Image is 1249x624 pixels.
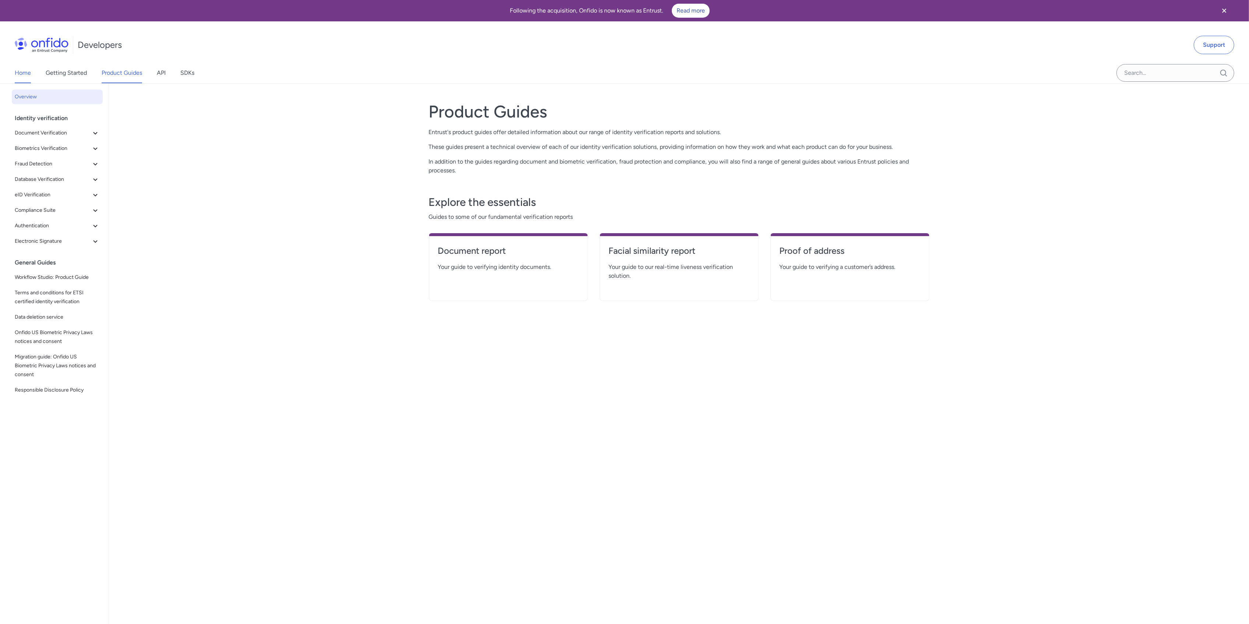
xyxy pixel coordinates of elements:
[15,313,100,322] span: Data deletion service
[12,285,103,309] a: Terms and conditions for ETSI certified identity verification
[180,63,194,83] a: SDKs
[429,213,929,221] span: Guides to some of our fundamental verification reports
[609,263,749,280] span: Your guide to our real-time liveness verification solution.
[12,325,103,349] a: Onfido US Biometric Privacy Laws notices and consent
[1116,64,1234,82] input: Onfido search input field
[1211,1,1238,20] button: Close banner
[1194,36,1234,54] a: Support
[15,273,100,282] span: Workflow Studio: Product Guide
[438,263,579,271] span: Your guide to verifying identity documents.
[12,141,103,156] button: Biometrics Verification
[1220,6,1229,15] svg: Close banner
[12,310,103,325] a: Data deletion service
[15,175,91,184] span: Database Verification
[157,63,166,83] a: API
[429,128,929,137] p: Entrust's product guides offer detailed information about our range of identity verification repo...
[9,4,1211,18] div: Following the acquisition, Onfido is now known as Entrust.
[15,38,68,52] img: Onfido Logo
[438,245,579,257] h4: Document report
[12,383,103,397] a: Responsible Disclosure Policy
[15,237,91,246] span: Electronic Signature
[12,203,103,218] button: Compliance Suite
[12,90,103,104] a: Overview
[429,157,929,175] p: In addition to the guides regarding document and biometric verification, fraud protection and com...
[78,39,122,51] h1: Developers
[46,63,87,83] a: Getting Started
[429,143,929,151] p: These guides present a technical overview of each of our identity verification solutions, providi...
[15,159,91,168] span: Fraud Detection
[15,221,91,230] span: Authentication
[12,234,103,249] button: Electronic Signature
[780,245,920,257] h4: Proof of address
[12,218,103,233] button: Authentication
[15,328,100,346] span: Onfido US Biometric Privacy Laws notices and consent
[15,386,100,395] span: Responsible Disclosure Policy
[15,92,100,101] span: Overview
[672,4,710,18] a: Read more
[15,206,91,215] span: Compliance Suite
[12,126,103,140] button: Document Verification
[102,63,142,83] a: Product Guides
[780,263,920,271] span: Your guide to verifying a customer’s address.
[429,195,929,210] h3: Explore the essentials
[15,129,91,137] span: Document Verification
[438,245,579,263] a: Document report
[429,101,929,122] h1: Product Guides
[609,245,749,263] a: Facial similarity report
[15,255,106,270] div: General Guides
[15,111,106,126] div: Identity verification
[12,270,103,285] a: Workflow Studio: Product Guide
[15,144,91,153] span: Biometrics Verification
[780,245,920,263] a: Proof of address
[12,350,103,382] a: Migration guide: Onfido US Biometric Privacy Laws notices and consent
[15,288,100,306] span: Terms and conditions for ETSI certified identity verification
[15,63,31,83] a: Home
[15,353,100,379] span: Migration guide: Onfido US Biometric Privacy Laws notices and consent
[12,172,103,187] button: Database Verification
[12,157,103,171] button: Fraud Detection
[12,187,103,202] button: eID Verification
[15,190,91,199] span: eID Verification
[609,245,749,257] h4: Facial similarity report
